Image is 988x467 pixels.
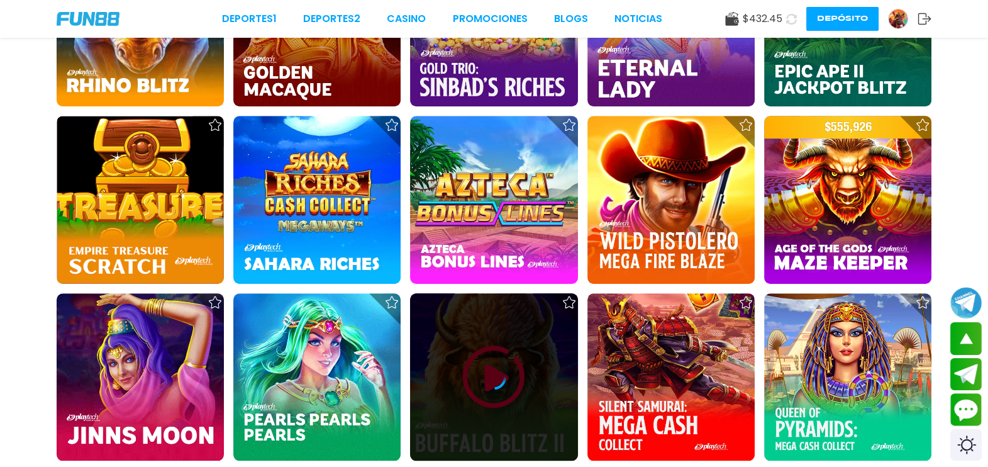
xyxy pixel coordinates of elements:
img: Azteca Bonus Lines [410,116,577,283]
button: Contact customer service [950,393,982,426]
img: Silent Samurai: Mega Cash Collect™ [587,293,755,461]
img: Queen of the Pyramids: Mega Cash Collect [764,293,931,461]
button: Join telegram channel [950,286,982,319]
a: Deportes1 [222,11,277,26]
a: NOTICIAS [614,11,662,26]
img: Age of the Gods: Maze Keeper [764,116,931,283]
a: Deportes2 [303,11,360,26]
img: Fire Blaze: Pearls Pearls Pearls [233,293,401,461]
a: Promociones [453,11,528,26]
img: Company Logo [57,12,119,26]
img: Empire Treasures Scratch [57,116,224,283]
button: scroll up [950,322,982,355]
img: Avatar [889,9,908,28]
img: Fire Blaze: Jinns Moon [57,293,224,461]
img: Sahara Riches MegaWays: Cash Collect [233,116,401,283]
button: Join telegram [950,358,982,391]
div: Switch theme [950,429,982,461]
img: Mega FireBlaze: Wild Pistolero [587,116,755,283]
a: CASINO [387,11,426,26]
a: Avatar [888,9,918,29]
button: Depósito [806,7,879,31]
p: $ 555,926 [764,116,931,138]
a: BLOGS [554,11,588,26]
span: $ 432.45 [743,11,782,26]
